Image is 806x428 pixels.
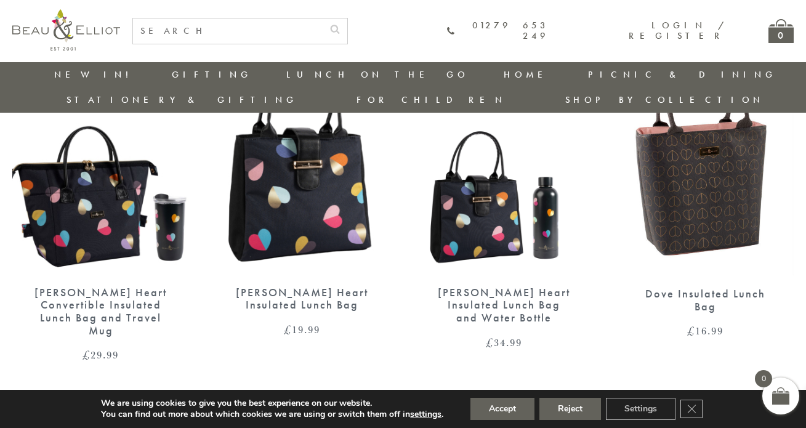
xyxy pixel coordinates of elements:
a: New in! [54,68,137,81]
span: £ [486,335,494,350]
button: Close GDPR Cookie Banner [680,400,703,418]
a: Shop by collection [565,94,764,106]
p: You can find out more about which cookies we are using or switch them off in . [101,409,443,420]
a: 0 [768,19,794,43]
a: Dove Insulated Lunch Bag Dove Insulated Lunch Bag £16.99 [617,46,794,337]
a: 01279 653 249 [447,20,548,42]
span: £ [687,323,695,338]
a: Emily Heart Insulated Lunch Bag [PERSON_NAME] Heart Insulated Lunch Bag £19.99 [214,46,390,335]
bdi: 29.99 [83,347,119,362]
span: £ [83,347,91,362]
a: Login / Register [629,19,725,42]
a: Home [504,68,553,81]
input: SEARCH [133,18,323,44]
div: Dove Insulated Lunch Bag [639,288,772,313]
bdi: 16.99 [687,323,723,338]
p: We are using cookies to give you the best experience on our website. [101,398,443,409]
a: Emily Heart Convertible Lunch Bag and Travel Mug [PERSON_NAME] Heart Convertible Insulated Lunch ... [12,46,189,361]
img: Emily Heart Insulated Lunch Bag and Water Bottle [416,46,592,274]
img: Emily Heart Insulated Lunch Bag [214,46,390,274]
a: Picnic & Dining [588,68,776,81]
bdi: 34.99 [486,335,522,350]
a: For Children [357,94,506,106]
button: Reject [539,398,601,420]
img: Emily Heart Convertible Lunch Bag and Travel Mug [12,46,189,274]
img: logo [12,9,120,50]
a: Stationery & Gifting [66,94,297,106]
div: [PERSON_NAME] Heart Insulated Lunch Bag [235,286,369,312]
img: Dove Insulated Lunch Bag [617,46,794,275]
button: Accept [470,398,534,420]
a: Emily Heart Insulated Lunch Bag and Water Bottle [PERSON_NAME] Heart Insulated Lunch Bag and Wate... [416,46,592,348]
button: Settings [606,398,675,420]
span: 0 [755,370,772,387]
a: Gifting [172,68,252,81]
div: [PERSON_NAME] Heart Insulated Lunch Bag and Water Bottle [437,286,571,325]
span: £ [284,322,292,337]
button: settings [410,409,441,420]
div: [PERSON_NAME] Heart Convertible Insulated Lunch Bag and Travel Mug [34,286,167,337]
bdi: 19.99 [284,322,320,337]
a: Lunch On The Go [286,68,469,81]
